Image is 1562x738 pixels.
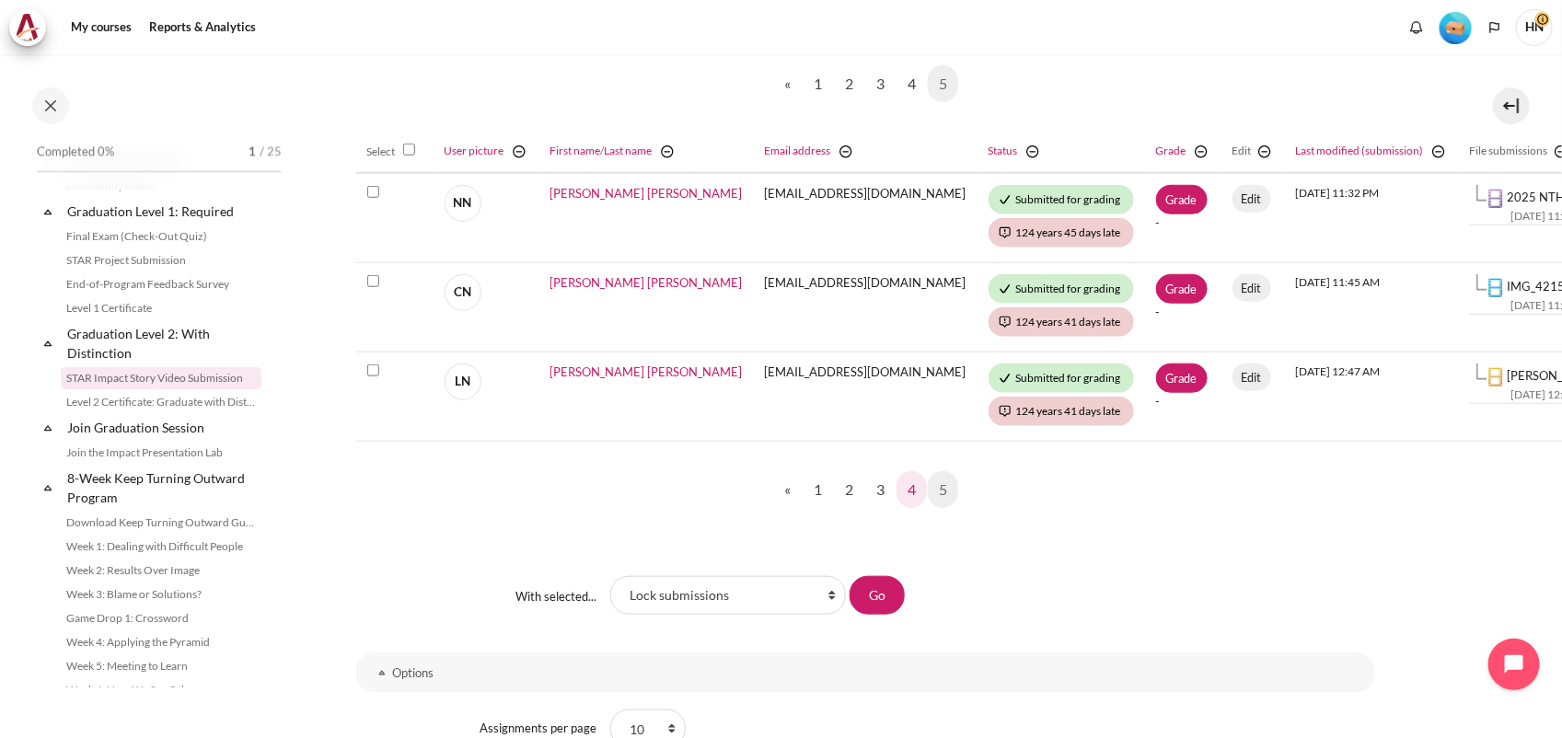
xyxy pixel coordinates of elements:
[837,143,855,161] img: switch_minus
[850,576,905,615] input: Go
[61,536,261,558] a: Week 1: Dealing with Difficult People
[445,274,481,311] span: CN
[1156,144,1186,157] a: Grade
[37,143,114,161] span: Completed 0%
[61,607,261,629] a: Game Drop 1: Crossword
[64,199,261,224] a: Graduation Level 1: Required
[1429,143,1448,161] img: switch_minus
[1403,14,1430,41] div: Show notification window with no new notifications
[445,185,489,222] a: NN
[39,419,57,437] span: Collapse
[515,588,596,606] label: With selected...
[773,65,802,102] a: Previous page
[143,9,262,46] a: Reports & Analytics
[61,225,261,248] a: Final Exam (Check-Out Quiz)
[550,364,743,379] span: [PERSON_NAME] [PERSON_NAME]
[803,471,833,508] a: 1
[510,143,528,161] img: switch_minus
[61,655,261,677] a: Week 5: Meeting to Learn
[1487,279,1505,297] img: IMG_4215.mov
[784,73,791,95] span: «
[1516,9,1553,46] a: User menu
[61,273,261,295] a: End-of-Program Feedback Survey
[480,721,596,735] label: Assignments per page
[445,363,481,400] span: LN
[654,143,677,161] a: Hide Full name
[865,65,896,102] a: 3
[1145,173,1221,263] td: -
[865,471,896,508] a: 3
[928,471,958,508] a: 5
[356,51,1375,117] nav: Page
[605,144,653,157] a: Last name
[989,307,1134,337] div: 124 years 41 days late
[9,9,55,46] a: Architeck Architeck
[1440,10,1472,44] div: Level #1
[39,334,57,352] span: Collapse
[61,679,261,701] a: Week 6: How We See Others
[64,321,261,365] a: Graduation Level 2: With Distinction
[1145,262,1221,352] td: -
[897,65,927,102] a: 4
[260,143,282,161] span: / 25
[1188,143,1210,161] a: Hide Grade
[658,143,677,161] img: switch_minus
[1221,132,1285,173] th: Edit
[1156,274,1209,304] a: Grade
[754,173,978,263] td: [EMAIL_ADDRESS][DOMAIN_NAME]
[15,14,40,41] img: Architeck
[61,631,261,653] a: Week 4: Applying the Pyramid
[1487,190,1505,208] img: 2025 NTHNGUYEN_Outward mindset.mp4
[1024,143,1042,161] img: switch_minus
[37,139,282,190] a: Completed 0% 1 / 25
[1285,352,1459,441] td: [DATE] 12:47 AM
[754,262,978,352] td: [EMAIL_ADDRESS][DOMAIN_NAME]
[1156,185,1209,214] a: Grade
[550,144,601,157] a: First name
[550,275,743,290] a: [PERSON_NAME] [PERSON_NAME]
[1192,143,1210,161] img: switch_minus
[1020,143,1042,161] a: Hide Status
[1156,363,1209,393] a: Grade
[989,363,1134,393] div: Submitted for grading
[834,471,864,508] a: 2
[393,665,1338,681] h3: Options
[1232,363,1272,391] a: Edit
[61,512,261,534] a: Download Keep Turning Outward Guide
[403,144,415,156] input: Select all
[39,479,57,497] span: Collapse
[833,143,855,161] a: Hide Email address
[550,186,743,201] a: [PERSON_NAME] [PERSON_NAME]
[1432,10,1479,44] a: Level #1
[1440,12,1472,44] img: Level #1
[765,144,831,157] a: Email address
[1426,143,1448,161] a: Hide Last modified (submission)
[61,297,261,319] a: Level 1 Certificate
[989,218,1134,248] div: 124 years 45 days late
[1516,9,1553,46] span: HN
[1232,274,1272,302] a: Edit
[989,397,1134,426] div: 124 years 41 days late
[897,471,927,508] a: 4
[1252,143,1274,161] a: Hide Edit
[445,185,481,222] span: NN
[64,9,138,46] a: My courses
[39,202,57,221] span: Collapse
[356,456,1375,523] nav: Page
[61,559,261,582] a: Week 2: Results Over Image
[1232,185,1272,213] a: Edit
[773,471,802,508] a: Previous page
[784,479,791,501] span: «
[1285,173,1459,263] td: [DATE] 11:32 PM
[61,583,261,605] a: Week 3: Blame or Solutions?
[64,466,261,510] a: 8-Week Keep Turning Outward Program
[61,249,261,271] a: STAR Project Submission
[61,442,261,464] a: Join the Impact Presentation Lab
[61,367,261,389] a: STAR Impact Story Video Submission
[834,65,864,102] a: 2
[1255,143,1274,161] img: switch_minus
[445,144,504,157] a: User picture
[356,132,434,173] th: Select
